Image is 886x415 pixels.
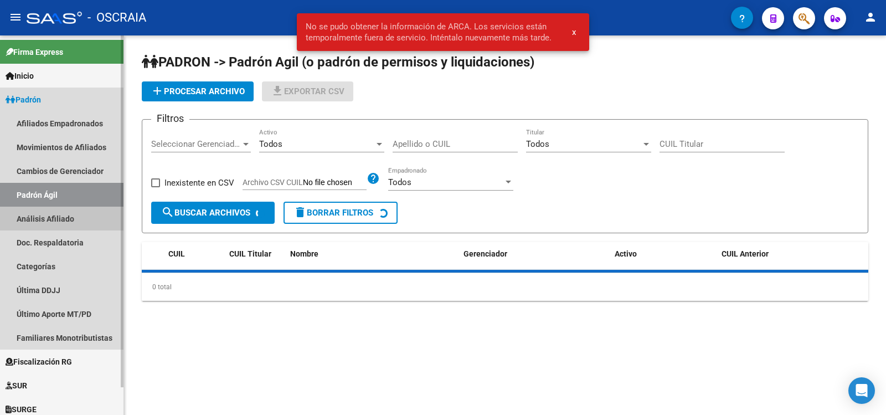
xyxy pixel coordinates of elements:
span: CUIL [168,249,185,258]
datatable-header-cell: CUIL [164,242,225,266]
span: CUIL Anterior [722,249,769,258]
datatable-header-cell: Nombre [286,242,459,266]
span: Gerenciador [463,249,507,258]
button: x [563,22,585,42]
mat-icon: file_download [271,84,284,98]
datatable-header-cell: Activo [610,242,717,266]
span: Seleccionar Gerenciador [151,139,241,149]
mat-icon: search [161,206,174,219]
span: Borrar Filtros [293,208,373,218]
div: Open Intercom Messenger [848,377,875,404]
span: x [572,27,576,37]
span: - OSCRAIA [87,6,146,30]
div: 0 total [142,273,868,301]
span: SUR [6,380,27,392]
span: CUIL Titular [229,249,271,258]
datatable-header-cell: Gerenciador [459,242,610,266]
mat-icon: help [367,172,380,185]
span: Todos [526,139,549,149]
span: Inexistente en CSV [164,176,234,189]
span: Todos [259,139,282,149]
datatable-header-cell: CUIL Titular [225,242,286,266]
input: Archivo CSV CUIL [303,178,367,188]
button: Exportar CSV [262,81,353,101]
button: Buscar Archivos [151,202,275,224]
span: Nombre [290,249,318,258]
span: PADRON -> Padrón Agil (o padrón de permisos y liquidaciones) [142,54,534,70]
h3: Filtros [151,111,189,126]
span: Activo [615,249,637,258]
mat-icon: delete [293,206,307,219]
mat-icon: menu [9,11,22,24]
button: Procesar archivo [142,81,254,101]
span: Padrón [6,94,41,106]
span: Todos [388,177,411,187]
datatable-header-cell: CUIL Anterior [717,242,868,266]
span: Archivo CSV CUIL [243,178,303,187]
span: Procesar archivo [151,86,245,96]
mat-icon: add [151,84,164,98]
span: Buscar Archivos [161,208,250,218]
span: Exportar CSV [271,86,344,96]
button: Borrar Filtros [284,202,398,224]
span: No se pudo obtener la información de ARCA. Los servicios están temporalmente fuera de servicio. I... [306,21,559,43]
span: Fiscalización RG [6,356,72,368]
span: Firma Express [6,46,63,58]
mat-icon: person [864,11,877,24]
span: Inicio [6,70,34,82]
